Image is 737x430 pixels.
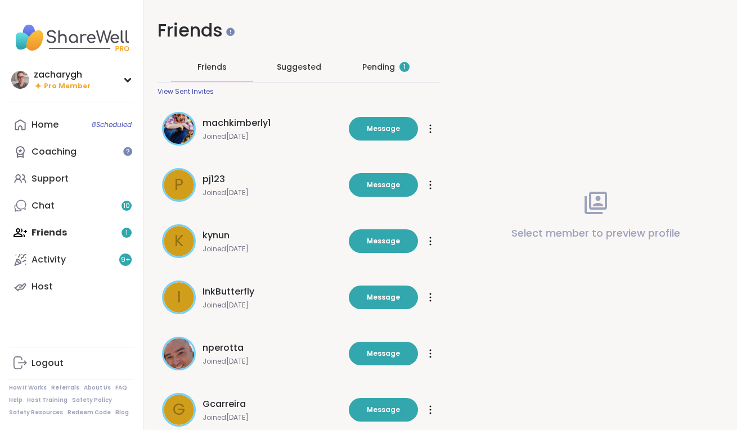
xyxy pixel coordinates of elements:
div: Pending [362,61,410,73]
a: Referrals [51,384,79,392]
span: pj123 [203,173,225,186]
a: Activity9+ [9,246,134,273]
img: nperotta [164,338,194,369]
span: Joined [DATE] [203,357,342,366]
button: Message [349,229,418,253]
span: 10 [123,201,130,211]
span: 1 [403,62,406,72]
p: Select member to preview profile [511,225,680,241]
span: Message [367,124,400,134]
a: Help [9,396,23,404]
div: Chat [32,200,55,212]
div: View Sent Invites [158,87,214,96]
span: Friends [197,61,227,73]
button: Message [349,398,418,422]
span: Message [367,292,400,302]
span: Joined [DATE] [203,188,342,197]
a: About Us [84,384,111,392]
div: Home [32,119,59,131]
span: Message [367,405,400,415]
span: Message [367,348,400,359]
a: Chat10 [9,192,134,219]
button: Message [349,286,418,309]
a: FAQ [115,384,127,392]
img: ShareWell Nav Logo [9,18,134,57]
span: Joined [DATE] [203,245,342,254]
span: I [177,286,181,309]
iframe: Spotlight [226,28,235,36]
div: Host [32,280,53,293]
span: Pro Member [44,82,91,91]
span: G [173,398,185,422]
a: Safety Policy [72,396,112,404]
a: Host Training [27,396,68,404]
a: Home8Scheduled [9,111,134,138]
a: Coaching [9,138,134,165]
a: Support [9,165,134,192]
img: zacharygh [11,71,29,89]
a: Host [9,273,134,300]
button: Message [349,117,418,141]
span: Joined [DATE] [203,413,342,422]
button: Message [349,173,418,197]
a: Logout [9,350,134,377]
a: How It Works [9,384,47,392]
div: zacharygh [34,69,91,81]
iframe: Spotlight [123,147,132,156]
a: Redeem Code [68,409,111,417]
div: Activity [32,254,66,266]
div: Logout [32,357,64,369]
span: 9 + [121,255,131,265]
div: Support [32,173,69,185]
span: Suggested [277,61,321,73]
a: Blog [115,409,129,417]
button: Message [349,342,418,365]
div: Coaching [32,146,77,158]
span: 8 Scheduled [92,120,132,129]
span: k [174,229,184,253]
span: Gcarreira [203,397,246,411]
span: Message [367,236,400,246]
h1: Friends [158,18,441,43]
span: Joined [DATE] [203,132,342,141]
a: Safety Resources [9,409,63,417]
span: Message [367,180,400,190]
span: machkimberly1 [203,116,271,130]
span: p [174,173,183,197]
img: machkimberly1 [164,114,194,144]
span: InkButterfly [203,285,254,298]
span: Joined [DATE] [203,301,342,310]
span: nperotta [203,341,244,355]
span: kynun [203,229,230,242]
